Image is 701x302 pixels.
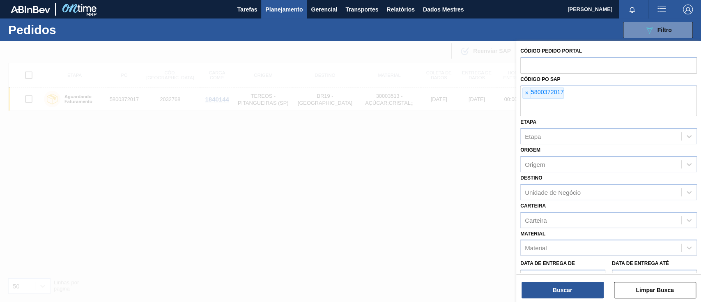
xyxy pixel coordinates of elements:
[525,161,545,168] font: Origem
[520,261,575,266] font: Data de Entrega de
[520,76,560,82] font: Código PO SAP
[520,119,536,125] font: Etapa
[11,6,50,13] img: TNhmsLtSVTkK8tSr43FrP2fwEKptu5GPRR3wAAAABJRU5ErkJggg==
[568,6,612,12] font: [PERSON_NAME]
[311,6,337,13] font: Gerencial
[520,48,582,54] font: Código Pedido Portal
[525,217,547,224] font: Carteira
[525,90,528,96] font: ×
[619,4,645,15] button: Notificações
[345,6,378,13] font: Transportes
[423,6,464,13] font: Dados Mestres
[525,189,581,196] font: Unidade de Negócio
[520,175,542,181] font: Destino
[520,203,546,209] font: Carteira
[657,5,667,14] img: ações do usuário
[612,261,669,266] font: Data de Entrega até
[8,23,56,37] font: Pedidos
[265,6,303,13] font: Planejamento
[623,22,693,38] button: Filtro
[520,147,540,153] font: Origem
[520,270,605,286] input: dd/mm/aaaa
[520,231,545,237] font: Material
[531,89,563,95] font: 5800372017
[657,27,672,33] font: Filtro
[525,133,541,140] font: Etapa
[525,244,547,251] font: Material
[612,270,697,286] input: dd/mm/aaaa
[237,6,257,13] font: Tarefas
[683,5,693,14] img: Sair
[386,6,414,13] font: Relatórios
